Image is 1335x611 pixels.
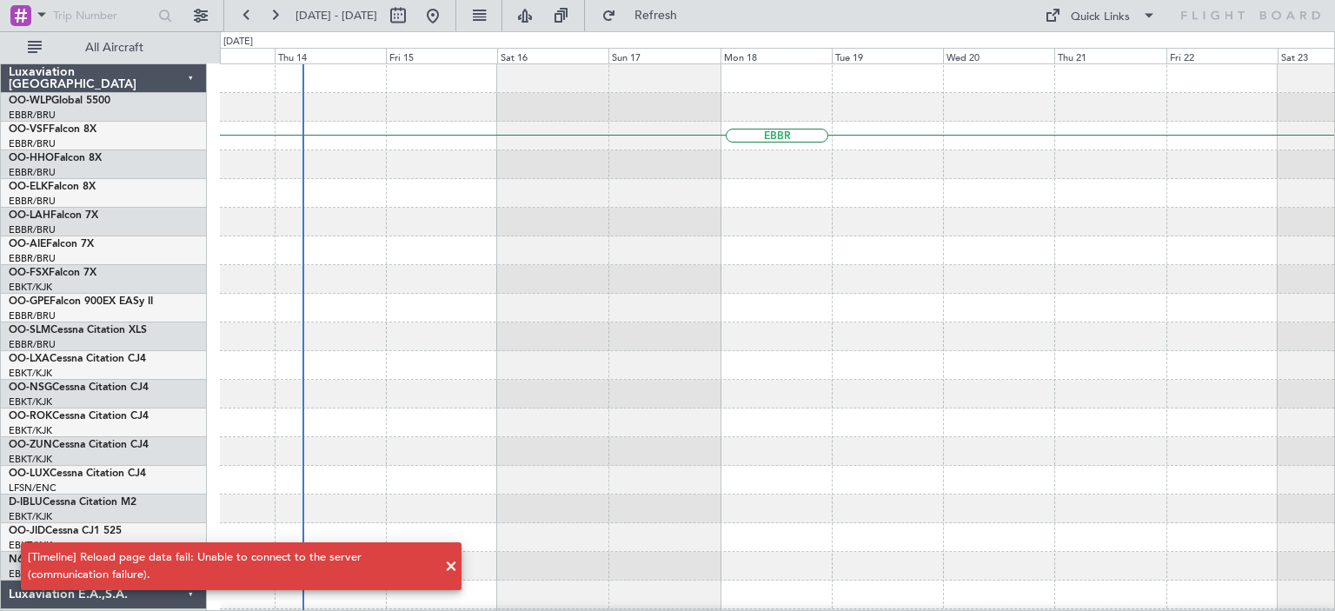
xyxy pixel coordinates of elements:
[9,367,52,380] a: EBKT/KJK
[1054,48,1166,63] div: Thu 21
[9,497,43,508] span: D-IBLU
[9,354,50,364] span: OO-LXA
[9,166,56,179] a: EBBR/BRU
[9,210,98,221] a: OO-LAHFalcon 7X
[9,281,52,294] a: EBKT/KJK
[9,195,56,208] a: EBBR/BRU
[386,48,497,63] div: Fri 15
[9,239,46,249] span: OO-AIE
[9,440,52,450] span: OO-ZUN
[9,223,56,236] a: EBBR/BRU
[9,481,56,495] a: LFSN/ENC
[9,453,52,466] a: EBKT/KJK
[9,395,52,408] a: EBKT/KJK
[9,239,94,249] a: OO-AIEFalcon 7X
[1036,2,1165,30] button: Quick Links
[9,268,96,278] a: OO-FSXFalcon 7X
[9,411,52,422] span: OO-ROK
[9,338,56,351] a: EBBR/BRU
[943,48,1054,63] div: Wed 20
[9,210,50,221] span: OO-LAH
[9,411,149,422] a: OO-ROKCessna Citation CJ4
[19,34,189,62] button: All Aircraft
[9,124,49,135] span: OO-VSF
[9,252,56,265] a: EBBR/BRU
[28,549,435,583] div: [Timeline] Reload page data fail: Unable to connect to the server (communication failure).
[9,268,49,278] span: OO-FSX
[296,8,377,23] span: [DATE] - [DATE]
[620,10,693,22] span: Refresh
[497,48,608,63] div: Sat 16
[9,309,56,322] a: EBBR/BRU
[9,124,96,135] a: OO-VSFFalcon 8X
[9,153,54,163] span: OO-HHO
[275,48,386,63] div: Thu 14
[9,182,96,192] a: OO-ELKFalcon 8X
[9,153,102,163] a: OO-HHOFalcon 8X
[9,137,56,150] a: EBBR/BRU
[1071,9,1130,26] div: Quick Links
[9,96,110,106] a: OO-WLPGlobal 5500
[9,382,149,393] a: OO-NSGCessna Citation CJ4
[9,296,153,307] a: OO-GPEFalcon 900EX EASy II
[223,35,253,50] div: [DATE]
[45,42,183,54] span: All Aircraft
[9,424,52,437] a: EBKT/KJK
[9,440,149,450] a: OO-ZUNCessna Citation CJ4
[9,468,146,479] a: OO-LUXCessna Citation CJ4
[608,48,720,63] div: Sun 17
[9,468,50,479] span: OO-LUX
[9,182,48,192] span: OO-ELK
[9,325,50,335] span: OO-SLM
[832,48,943,63] div: Tue 19
[9,296,50,307] span: OO-GPE
[9,354,146,364] a: OO-LXACessna Citation CJ4
[9,325,147,335] a: OO-SLMCessna Citation XLS
[9,109,56,122] a: EBBR/BRU
[721,48,832,63] div: Mon 18
[9,510,52,523] a: EBKT/KJK
[1166,48,1278,63] div: Fri 22
[9,382,52,393] span: OO-NSG
[594,2,698,30] button: Refresh
[53,3,153,29] input: Trip Number
[9,497,136,508] a: D-IBLUCessna Citation M2
[9,96,51,106] span: OO-WLP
